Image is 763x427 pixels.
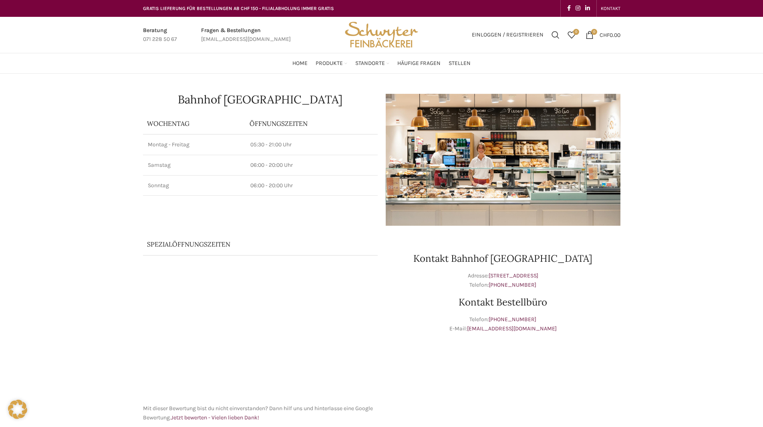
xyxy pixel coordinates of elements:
[316,55,347,71] a: Produkte
[548,27,564,43] a: Suchen
[397,55,441,71] a: Häufige Fragen
[143,276,378,396] iframe: schwyter bahnhof
[386,271,620,289] p: Adresse: Telefon:
[489,272,538,279] a: [STREET_ADDRESS]
[171,414,259,421] a: Jetzt bewerten - Vielen lieben Dank!
[468,27,548,43] a: Einloggen / Registrieren
[582,27,624,43] a: 0 CHF0.00
[292,55,308,71] a: Home
[397,60,441,67] span: Häufige Fragen
[591,29,597,35] span: 0
[564,27,580,43] a: 0
[601,0,620,16] a: KONTAKT
[386,254,620,263] h2: Kontakt Bahnhof [GEOGRAPHIC_DATA]
[250,119,374,128] p: ÖFFNUNGSZEITEN
[143,6,334,11] span: GRATIS LIEFERUNG FÜR BESTELLUNGEN AB CHF 150 - FILIALABHOLUNG IMMER GRATIS
[600,31,620,38] bdi: 0.00
[573,29,579,35] span: 0
[316,60,343,67] span: Produkte
[143,26,177,44] a: Infobox link
[467,325,557,332] a: [EMAIL_ADDRESS][DOMAIN_NAME]
[201,26,291,44] a: Infobox link
[148,161,241,169] p: Samstag
[601,6,620,11] span: KONTAKT
[583,3,592,14] a: Linkedin social link
[489,281,536,288] a: [PHONE_NUMBER]
[147,240,351,249] p: Spezialöffnungszeiten
[250,161,373,169] p: 06:00 - 20:00 Uhr
[148,182,241,190] p: Sonntag
[355,60,385,67] span: Standorte
[148,141,241,149] p: Montag - Freitag
[565,3,573,14] a: Facebook social link
[564,27,580,43] div: Meine Wunschliste
[143,94,378,105] h1: Bahnhof [GEOGRAPHIC_DATA]
[600,31,610,38] span: CHF
[449,55,471,71] a: Stellen
[342,31,421,38] a: Site logo
[147,119,242,128] p: Wochentag
[472,32,544,38] span: Einloggen / Registrieren
[386,315,620,333] p: Telefon: E-Mail:
[143,404,378,422] p: Mit dieser Bewertung bist du nicht einverstanden? Dann hilf uns und hinterlasse eine Google Bewer...
[386,297,620,307] h2: Kontakt Bestellbüro
[573,3,583,14] a: Instagram social link
[342,17,421,53] img: Bäckerei Schwyter
[250,182,373,190] p: 06:00 - 20:00 Uhr
[597,0,624,16] div: Secondary navigation
[449,60,471,67] span: Stellen
[355,55,389,71] a: Standorte
[250,141,373,149] p: 05:30 - 21:00 Uhr
[292,60,308,67] span: Home
[489,316,536,323] a: [PHONE_NUMBER]
[139,55,624,71] div: Main navigation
